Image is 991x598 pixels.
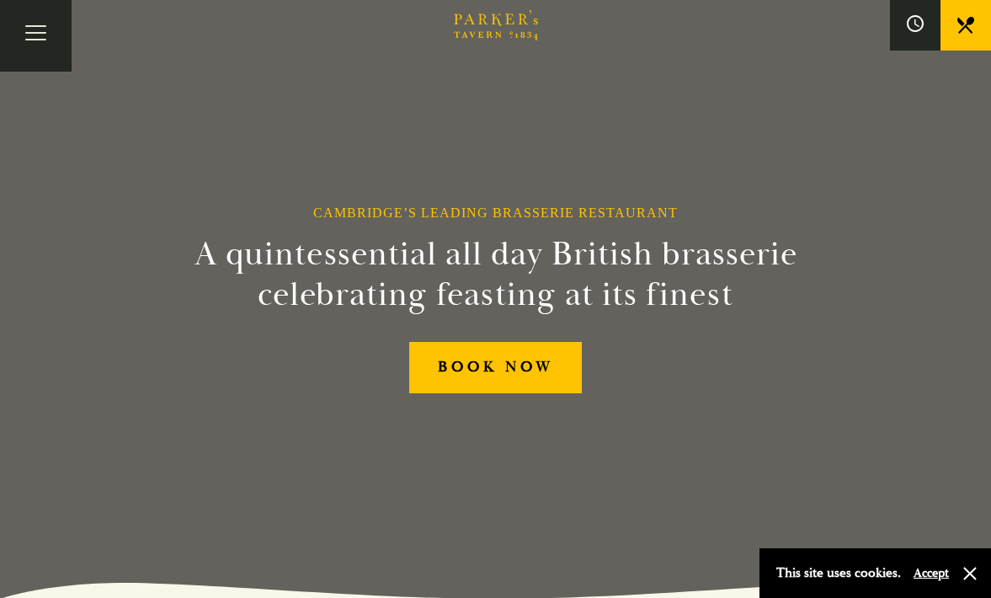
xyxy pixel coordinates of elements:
[313,205,678,221] h1: Cambridge’s Leading Brasserie Restaurant
[776,561,901,585] p: This site uses cookies.
[409,342,583,393] a: BOOK NOW
[914,565,949,581] button: Accept
[962,565,978,582] button: Close and accept
[179,234,813,315] h2: A quintessential all day British brasserie celebrating feasting at its finest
